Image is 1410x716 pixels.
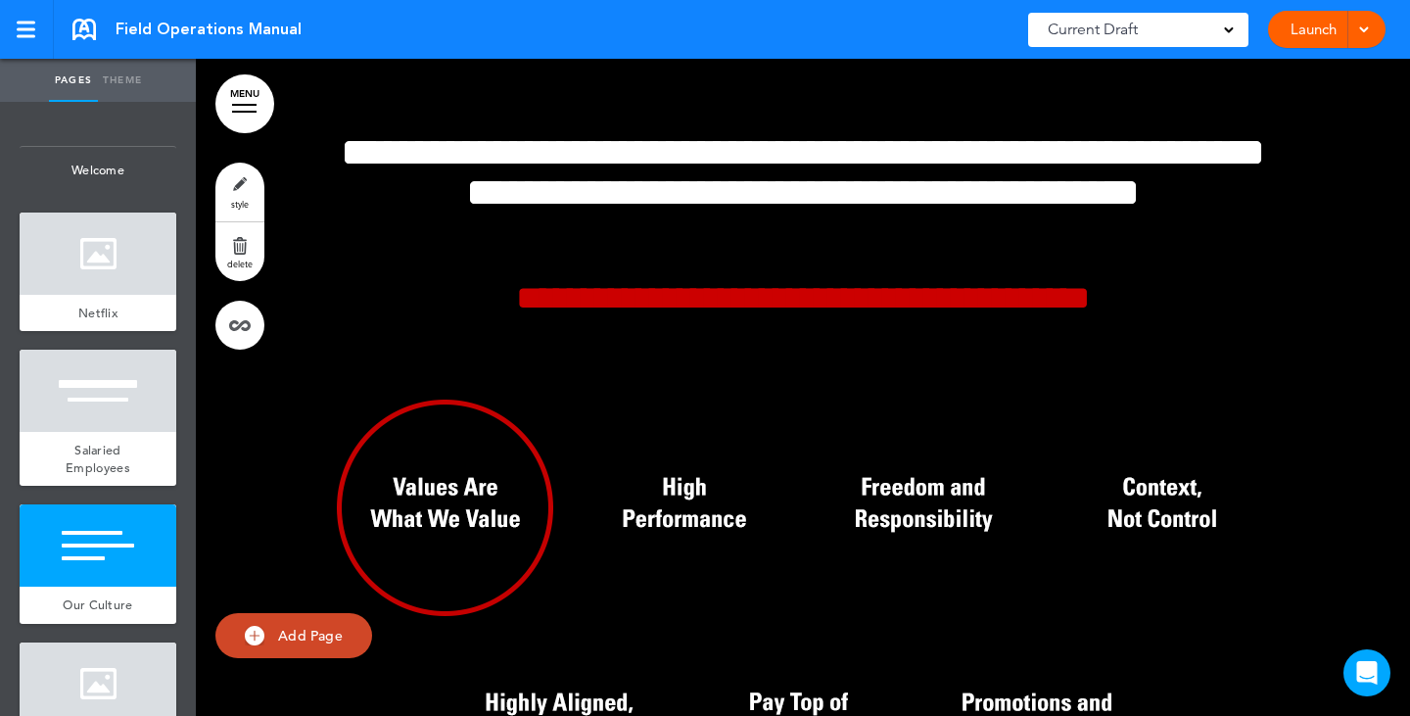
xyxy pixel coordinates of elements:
[245,626,264,645] img: add.svg
[20,587,176,624] a: Our Culture
[49,59,98,102] a: Pages
[20,147,176,194] span: Welcome
[278,627,343,644] span: Add Page
[78,305,117,321] span: Netflix
[215,222,264,281] a: delete
[1283,11,1344,48] a: Launch
[231,198,249,210] span: style
[1048,16,1138,43] span: Current Draft
[20,432,176,486] a: Salaried Employees
[116,19,302,40] span: Field Operations Manual
[20,295,176,332] a: Netflix
[66,442,130,476] span: Salaried Employees
[63,597,132,613] span: Our Culture
[1343,649,1390,696] div: Open Intercom Messenger
[215,613,372,659] a: Add Page
[215,74,274,133] a: MENU
[98,59,147,102] a: Theme
[227,258,253,269] span: delete
[215,163,264,221] a: style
